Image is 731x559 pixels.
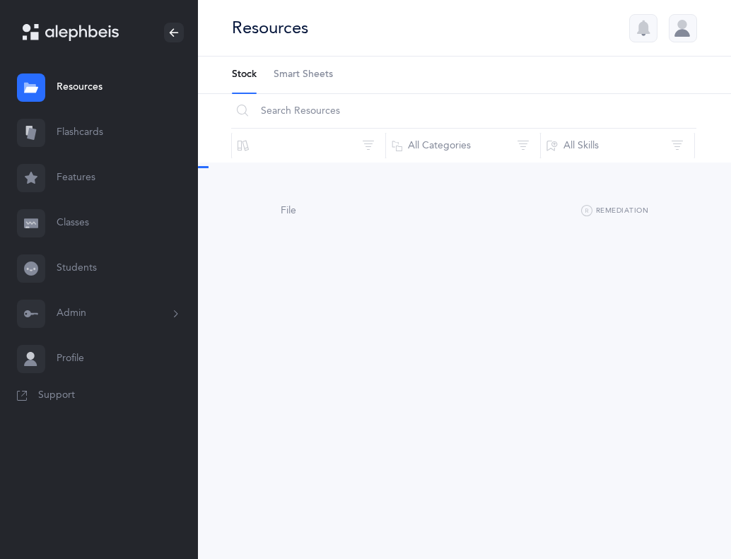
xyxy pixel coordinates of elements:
span: Support [38,389,75,403]
button: All Skills [540,129,695,163]
input: Search Resources [231,94,696,128]
button: Remediation [581,203,648,220]
span: File [281,205,296,216]
div: Resources [232,16,308,40]
button: All Categories [385,129,540,163]
span: Smart Sheets [274,68,333,82]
